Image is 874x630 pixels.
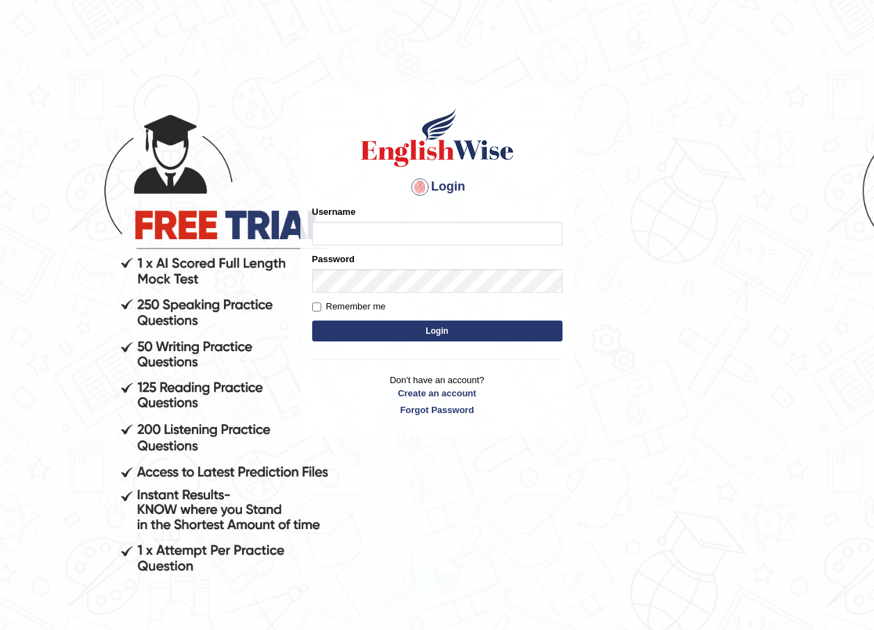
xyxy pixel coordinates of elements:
h4: Login [312,176,563,198]
label: Remember me [312,300,386,314]
p: Don't have an account? [312,373,563,417]
a: Create an account [312,387,563,400]
label: Password [312,252,355,266]
img: Logo of English Wise sign in for intelligent practice with AI [358,106,517,169]
label: Username [312,205,356,218]
a: Forgot Password [312,403,563,417]
button: Login [312,321,563,341]
input: Remember me [312,302,321,312]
